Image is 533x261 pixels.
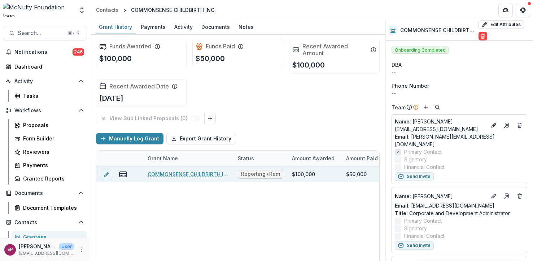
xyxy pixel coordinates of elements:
[395,118,411,125] span: Name :
[395,241,434,250] button: Send Invite
[479,32,487,40] button: Delete
[99,93,123,104] p: [DATE]
[14,49,73,55] span: Notifications
[23,233,81,241] div: Grantees
[19,250,74,257] p: [EMAIL_ADDRESS][DOMAIN_NAME]
[292,170,315,178] div: $100,000
[143,151,233,166] div: Grant Name
[404,148,442,156] span: Primary Contact
[395,172,434,181] button: Send Invite
[515,121,524,130] button: Deletes
[395,203,410,209] span: Email:
[171,20,196,34] a: Activity
[93,5,122,15] a: Contacts
[109,116,191,122] p: View Sub Linked Proposals ( 0 )
[400,27,476,34] h2: COMMONSENSE CHILDBIRTH INC.
[3,105,87,116] button: Open Workflows
[404,217,442,225] span: Primary Contact
[23,121,81,129] div: Proposals
[489,192,498,200] button: Edit
[392,82,429,90] span: Phone Number
[171,22,196,32] div: Activity
[395,133,524,148] a: Email: [PERSON_NAME][EMAIL_ADDRESS][DOMAIN_NAME]
[23,92,81,100] div: Tasks
[395,210,408,216] span: Title :
[421,103,430,112] button: Add
[392,90,527,97] div: --
[14,108,75,114] span: Workflows
[3,46,87,58] button: Notifications246
[236,20,257,34] a: Notes
[77,3,87,17] button: Open entity switcher
[233,151,288,166] div: Status
[23,161,81,169] div: Payments
[241,171,280,177] span: Reporting+Reminders
[99,53,132,64] p: $100,000
[3,61,87,73] a: Dashboard
[204,113,216,124] button: Link Grants
[479,20,524,29] button: Edit Attributes
[404,225,427,232] span: Signatory
[143,155,182,162] div: Grant Name
[14,190,75,196] span: Documents
[392,69,527,76] div: --
[433,103,442,112] button: Search
[93,5,219,15] nav: breadcrumb
[96,22,135,32] div: Grant History
[23,148,81,156] div: Reviewers
[392,61,402,69] span: DBA
[12,173,87,184] a: Grantee Reports
[77,245,86,254] button: More
[292,60,325,70] p: $100,000
[395,209,524,217] p: Corporate and Development Administrator
[404,163,445,171] span: Financial Contact
[18,30,64,36] span: Search...
[23,135,81,142] div: Form Builder
[131,6,216,14] div: COMMONSENSE CHILDBIRTH INC.
[3,26,87,40] button: Search...
[498,3,513,17] button: Partners
[96,113,205,124] button: View Sub Linked Proposals (0)
[109,43,152,50] h2: Funds Awarded
[12,119,87,131] a: Proposals
[59,243,74,250] p: User
[342,151,396,166] div: Amount Paid
[395,193,411,199] span: Name :
[166,133,236,144] button: Export Grant History
[196,53,225,64] p: $50,000
[395,118,486,133] p: [PERSON_NAME][EMAIL_ADDRESS][DOMAIN_NAME]
[392,104,406,111] p: Team
[14,78,75,84] span: Activity
[109,83,169,90] h2: Recent Awarded Date
[3,3,74,17] img: McNulty Foundation logo
[12,132,87,144] a: Form Builder
[96,133,163,144] button: Manually Log Grant
[14,219,75,226] span: Contacts
[346,170,367,178] div: $50,000
[516,3,530,17] button: Get Help
[198,20,233,34] a: Documents
[12,90,87,102] a: Tasks
[96,6,119,14] div: Contacts
[73,48,84,56] span: 246
[501,190,512,202] a: Go to contact
[138,20,169,34] a: Payments
[23,175,81,182] div: Grantee Reports
[233,155,258,162] div: Status
[3,75,87,87] button: Open Activity
[404,156,427,163] span: Signatory
[302,43,368,57] h2: Recent Awarded Amount
[346,155,378,162] p: Amount Paid
[8,247,13,252] div: Esther Park
[23,204,81,212] div: Document Templates
[395,192,486,200] a: Name: [PERSON_NAME]
[236,22,257,32] div: Notes
[392,47,449,54] span: Onboarding Completed
[395,134,410,140] span: Email:
[206,43,235,50] h2: Funds Paid
[66,29,81,37] div: ⌘ + K
[12,146,87,158] a: Reviewers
